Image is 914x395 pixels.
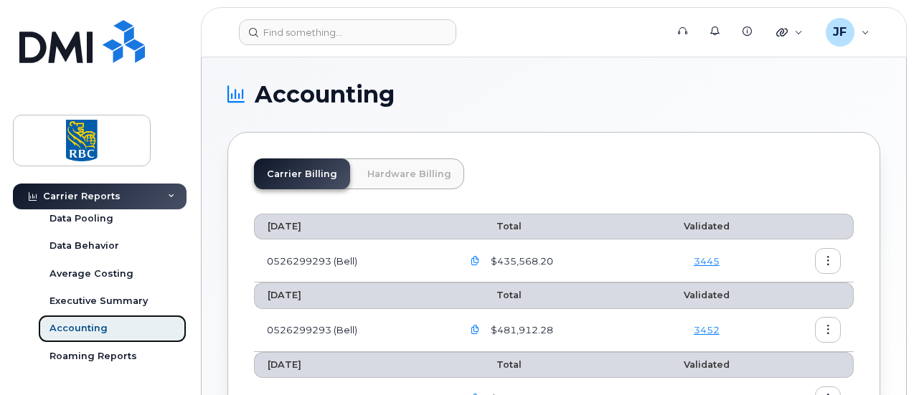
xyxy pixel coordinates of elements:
a: 3452 [694,324,720,335]
th: Validated [646,282,767,308]
span: Total [462,290,522,300]
th: [DATE] [254,214,449,239]
th: [DATE] [254,282,449,308]
span: Total [462,221,522,232]
span: $481,912.28 [488,323,553,337]
th: Validated [646,214,767,239]
td: 0526299293 (Bell) [254,239,449,282]
td: 0526299293 (Bell) [254,309,449,352]
a: Hardware Billing [354,158,464,189]
th: Validated [646,352,767,378]
a: 3445 [694,255,720,267]
span: $435,568.20 [488,254,553,268]
th: [DATE] [254,352,449,378]
span: Total [462,359,522,370]
span: Accounting [255,84,395,105]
